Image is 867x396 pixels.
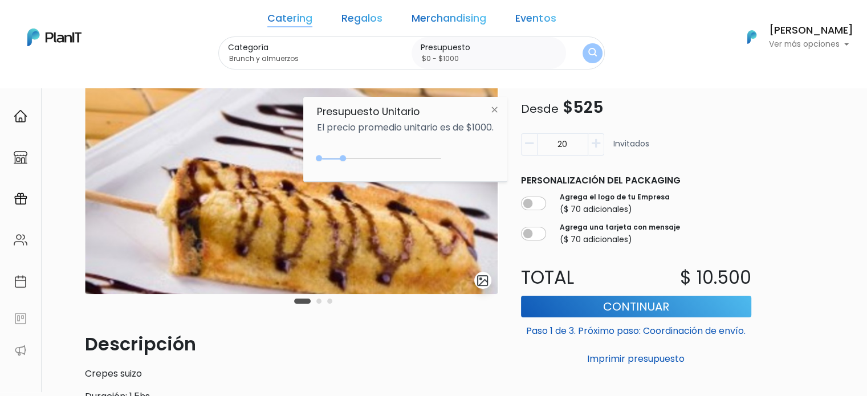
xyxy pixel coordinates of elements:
[14,192,27,206] img: campaigns-02234683943229c281be62815700db0a1741e53638e28bf9629b52c665b00959.svg
[521,101,559,117] span: Desde
[560,234,680,246] p: ($ 70 adicionales)
[769,40,853,48] p: Ver más opciones
[732,22,853,52] button: PlanIt Logo [PERSON_NAME] Ver más opciones
[484,99,505,120] img: close-6986928ebcb1d6c9903e3b54e860dbc4d054630f23adef3a32610726dff6a82b.svg
[521,296,751,317] button: Continuar
[739,25,764,50] img: PlanIt Logo
[521,349,751,369] button: Imprimir presupuesto
[613,138,649,160] p: Invitados
[421,42,561,54] label: Presupuesto
[14,275,27,288] img: calendar-87d922413cdce8b2cf7b7f5f62616a5cf9e4887200fb71536465627b3292af00.svg
[521,320,751,338] p: Paso 1 de 3. Próximo paso: Coordinación de envío.
[327,299,332,304] button: Carousel Page 3
[341,14,382,27] a: Regalos
[412,14,486,27] a: Merchandising
[521,174,751,187] p: Personalización del packaging
[14,150,27,164] img: marketplace-4ceaa7011d94191e9ded77b95e3339b90024bf715f7c57f8cf31f2d8c509eaba.svg
[85,330,498,358] p: Descripción
[267,14,312,27] a: Catering
[14,109,27,123] img: home-e721727adea9d79c4d83392d1f703f7f8bce08238fde08b1acbfd93340b81755.svg
[560,203,670,215] p: ($ 70 adicionales)
[14,312,27,325] img: feedback-78b5a0c8f98aac82b08bfc38622c3050aee476f2c9584af64705fc4e61158814.svg
[476,274,489,287] img: gallery-light
[14,344,27,357] img: partners-52edf745621dab592f3b2c58e3bca9d71375a7ef29c3b500c9f145b62cc070d4.svg
[680,264,751,291] p: $ 10.500
[769,26,853,36] h6: [PERSON_NAME]
[85,48,498,294] img: Captura_de_pantalla_2023-10-10_114944.jpg
[560,192,670,202] label: Agrega el logo de tu Empresa
[316,299,321,304] button: Carousel Page 2
[27,28,82,46] img: PlanIt Logo
[85,367,498,381] p: Crepes suizo
[317,123,494,132] p: El precio promedio unitario es de $1000.
[291,294,335,308] div: Carousel Pagination
[514,264,636,291] p: Total
[228,42,407,54] label: Categoría
[563,96,604,119] span: $525
[294,299,311,304] button: Carousel Page 1 (Current Slide)
[560,222,680,232] label: Agrega una tarjeta con mensaje
[317,106,494,118] h6: Presupuesto Unitario
[515,14,556,27] a: Eventos
[59,11,164,33] div: ¿Necesitás ayuda?
[14,233,27,247] img: people-662611757002400ad9ed0e3c099ab2801c6687ba6c219adb57efc949bc21e19d.svg
[588,48,597,59] img: search_button-432b6d5273f82d61273b3651a40e1bd1b912527efae98b1b7a1b2c0702e16a8d.svg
